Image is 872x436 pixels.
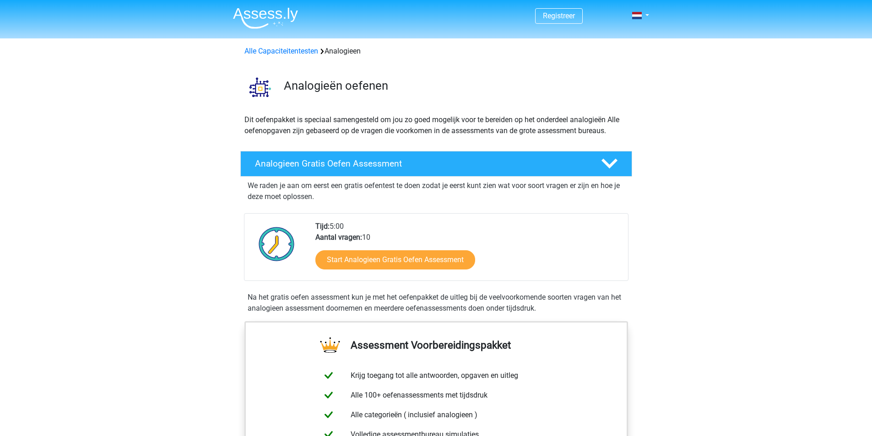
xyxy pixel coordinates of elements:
[543,11,575,20] a: Registreer
[254,221,300,267] img: Klok
[255,158,586,169] h4: Analogieen Gratis Oefen Assessment
[241,68,280,107] img: analogieen
[237,151,636,177] a: Analogieen Gratis Oefen Assessment
[244,47,318,55] a: Alle Capaciteitentesten
[315,233,362,242] b: Aantal vragen:
[233,7,298,29] img: Assessly
[248,180,625,202] p: We raden je aan om eerst een gratis oefentest te doen zodat je eerst kunt zien wat voor soort vra...
[241,46,632,57] div: Analogieen
[315,250,475,269] a: Start Analogieen Gratis Oefen Assessment
[284,79,625,93] h3: Analogieën oefenen
[244,292,628,314] div: Na het gratis oefen assessment kun je met het oefenpakket de uitleg bij de veelvoorkomende soorte...
[315,222,330,231] b: Tijd:
[309,221,628,280] div: 5:00 10
[244,114,628,136] p: Dit oefenpakket is speciaal samengesteld om jou zo goed mogelijk voor te bereiden op het onderdee...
